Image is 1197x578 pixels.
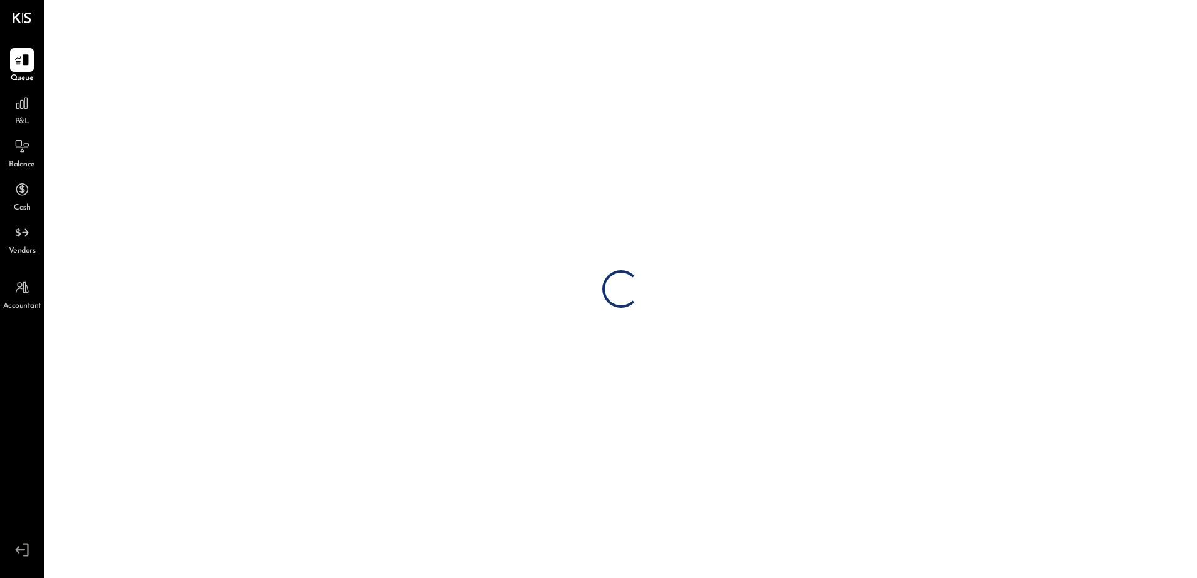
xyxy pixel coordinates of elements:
span: Queue [11,73,34,84]
span: Accountant [3,301,41,312]
a: Queue [1,48,43,84]
a: Balance [1,134,43,171]
span: Balance [9,160,35,171]
a: P&L [1,91,43,128]
span: P&L [15,116,29,128]
span: Cash [14,203,30,214]
a: Cash [1,178,43,214]
a: Accountant [1,276,43,312]
a: Vendors [1,221,43,257]
span: Vendors [9,246,36,257]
